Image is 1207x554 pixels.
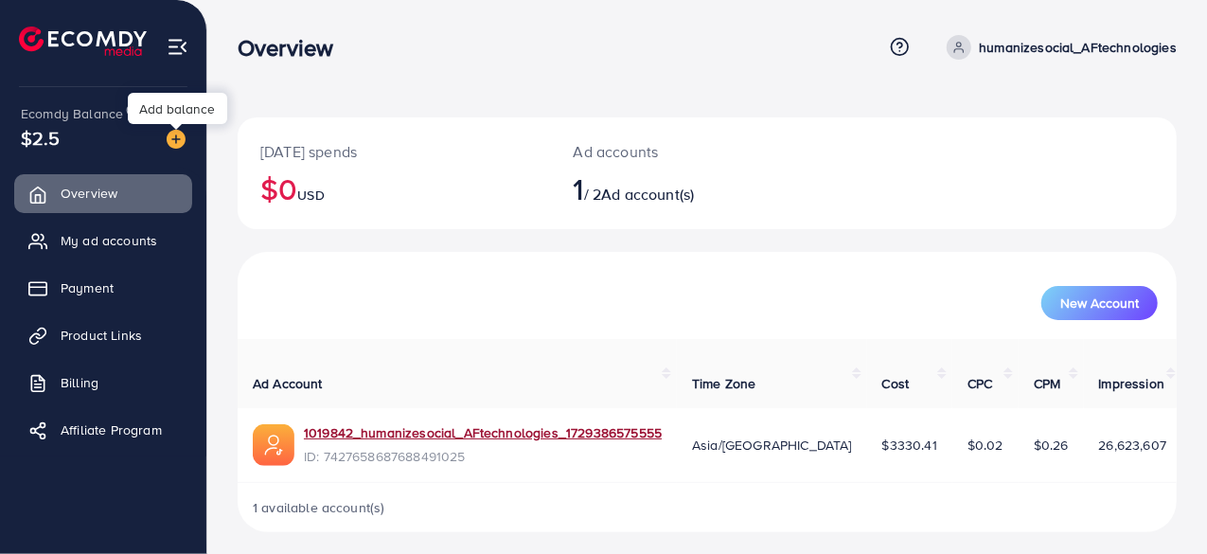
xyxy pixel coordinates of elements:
span: Billing [61,373,98,392]
h2: $0 [260,170,528,206]
span: ID: 7427658687688491025 [304,447,662,466]
img: image [167,130,186,149]
span: $3330.41 [882,436,937,455]
span: $0.26 [1034,436,1069,455]
p: Ad accounts [574,140,763,163]
span: Impression [1099,374,1165,393]
a: humanizesocial_AFtechnologies [939,35,1177,60]
span: Affiliate Program [61,420,162,439]
span: Payment [61,278,114,297]
p: [DATE] spends [260,140,528,163]
h2: / 2 [574,170,763,206]
a: Product Links [14,316,192,354]
span: Product Links [61,326,142,345]
span: Time Zone [692,374,755,393]
span: 1 available account(s) [253,498,385,517]
img: menu [167,36,188,58]
span: $0.02 [967,436,1003,455]
span: 1 [574,167,584,210]
a: Affiliate Program [14,411,192,449]
span: Ad account(s) [601,184,694,205]
a: Payment [14,269,192,307]
a: Billing [14,364,192,402]
span: New Account [1060,296,1139,310]
a: Overview [14,174,192,212]
span: Overview [61,184,117,203]
span: Ad Account [253,374,323,393]
span: CPM [1034,374,1060,393]
span: My ad accounts [61,231,157,250]
a: My ad accounts [14,222,192,259]
p: humanizesocial_AFtechnologies [979,36,1177,59]
span: CPC [967,374,992,393]
a: 1019842_humanizesocial_AFtechnologies_1729386575555 [304,423,662,442]
span: Cost [882,374,910,393]
span: Ecomdy Balance [21,104,123,123]
button: New Account [1041,286,1158,320]
span: $2.5 [21,124,61,152]
div: Add balance [128,93,227,124]
span: 26,623,607 [1099,436,1167,455]
h3: Overview [238,34,348,62]
img: ic-ads-acc.e4c84228.svg [253,424,294,466]
img: logo [19,27,147,56]
span: USD [297,186,324,205]
iframe: Chat [1127,469,1193,540]
span: Asia/[GEOGRAPHIC_DATA] [692,436,852,455]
